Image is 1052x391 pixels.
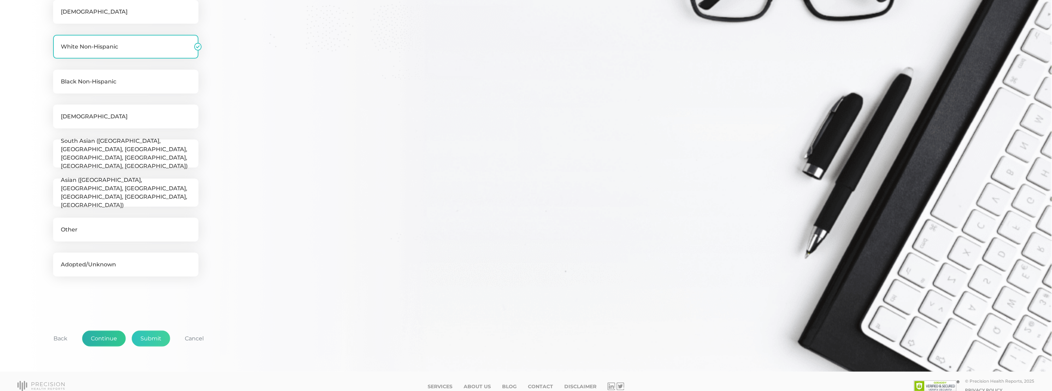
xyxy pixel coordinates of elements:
button: Cancel [176,331,212,347]
label: Black Non-Hispanic [53,70,198,94]
a: Disclaimer [564,384,596,390]
button: Back [45,331,76,347]
label: [DEMOGRAPHIC_DATA] [53,105,198,128]
a: About Us [464,384,491,390]
label: Adopted/Unknown [53,253,198,276]
a: Blog [502,384,517,390]
a: Services [428,384,452,390]
button: Submit [132,331,170,347]
div: © Precision Health Reports, 2025 [965,378,1035,384]
a: Contact [528,384,553,390]
button: Continue [82,331,126,347]
label: Other [53,218,198,242]
label: Asian ([GEOGRAPHIC_DATA], [GEOGRAPHIC_DATA], [GEOGRAPHIC_DATA], [GEOGRAPHIC_DATA], [GEOGRAPHIC_DA... [53,179,198,207]
label: White Non-Hispanic [53,35,198,59]
label: South Asian ([GEOGRAPHIC_DATA], [GEOGRAPHIC_DATA], [GEOGRAPHIC_DATA], [GEOGRAPHIC_DATA], [GEOGRAP... [53,140,198,168]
